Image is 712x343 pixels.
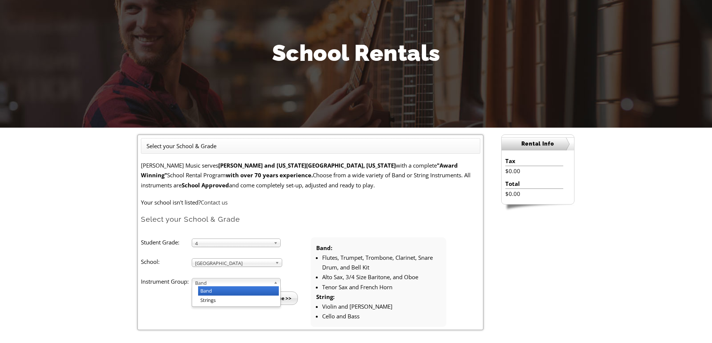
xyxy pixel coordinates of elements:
[201,199,228,206] a: Contact us
[316,293,335,300] strong: String:
[198,296,279,305] li: Strings
[147,141,216,151] li: Select your School & Grade
[195,239,271,248] span: 4
[141,160,480,190] p: [PERSON_NAME] Music serves with a complete School Rental Program Choose from a wide variety of Ba...
[505,156,563,166] li: Tax
[141,257,192,266] label: School:
[195,278,271,287] span: Band
[502,137,574,150] h2: Rental Info
[138,37,575,69] h1: School Rentals
[322,253,441,272] li: Flutes, Trumpet, Trombone, Clarinet, Snare Drum, and Bell Kit
[195,259,272,268] span: [GEOGRAPHIC_DATA]
[501,205,574,211] img: sidebar-footer.png
[141,197,480,207] p: Your school isn't listed?
[182,181,229,189] strong: School Approved
[505,166,563,176] li: $0.00
[316,244,332,252] strong: Band:
[505,179,563,189] li: Total
[198,286,279,296] li: Band
[505,189,563,199] li: $0.00
[322,302,441,311] li: Violin and [PERSON_NAME]
[322,272,441,282] li: Alto Sax, 3/4 Size Baritone, and Oboe
[226,171,313,179] strong: with over 70 years experience.
[141,277,192,286] label: Instrument Group:
[322,282,441,292] li: Tenor Sax and French Horn
[322,311,441,321] li: Cello and Bass
[141,237,192,247] label: Student Grade:
[218,162,396,169] strong: [PERSON_NAME] and [US_STATE][GEOGRAPHIC_DATA], [US_STATE]
[141,215,480,224] h2: Select your School & Grade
